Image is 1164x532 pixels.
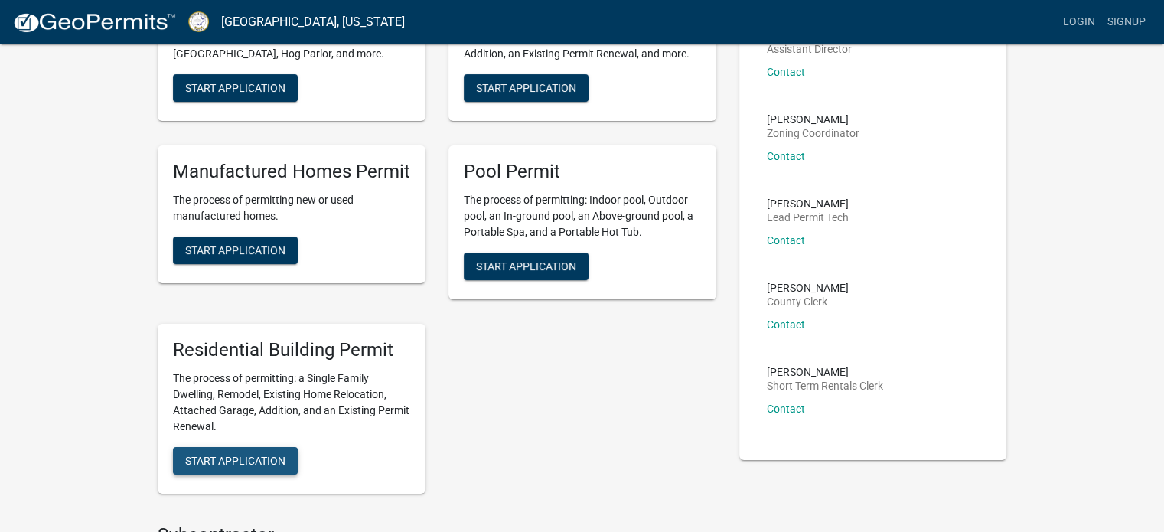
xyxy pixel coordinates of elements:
[1101,8,1152,37] a: Signup
[173,74,298,102] button: Start Application
[767,114,859,125] p: [PERSON_NAME]
[221,9,405,35] a: [GEOGRAPHIC_DATA], [US_STATE]
[767,282,849,293] p: [PERSON_NAME]
[1057,8,1101,37] a: Login
[767,198,849,209] p: [PERSON_NAME]
[173,237,298,264] button: Start Application
[188,11,209,32] img: Putnam County, Georgia
[476,260,576,273] span: Start Application
[767,367,883,377] p: [PERSON_NAME]
[767,150,805,162] a: Contact
[767,296,849,307] p: County Clerk
[464,253,589,280] button: Start Application
[173,339,410,361] h5: Residential Building Permit
[464,192,701,240] p: The process of permitting: Indoor pool, Outdoor pool, an In-ground pool, an Above-ground pool, a ...
[767,234,805,246] a: Contact
[767,403,805,415] a: Contact
[185,454,285,466] span: Start Application
[464,74,589,102] button: Start Application
[173,447,298,475] button: Start Application
[767,44,852,54] p: Assistant Director
[185,82,285,94] span: Start Application
[767,318,805,331] a: Contact
[767,380,883,391] p: Short Term Rentals Clerk
[185,244,285,256] span: Start Application
[173,192,410,224] p: The process of permitting new or used manufactured homes.
[767,212,849,223] p: Lead Permit Tech
[173,370,410,435] p: The process of permitting: a Single Family Dwelling, Remodel, Existing Home Relocation, Attached ...
[767,66,805,78] a: Contact
[173,161,410,183] h5: Manufactured Homes Permit
[476,82,576,94] span: Start Application
[464,161,701,183] h5: Pool Permit
[767,128,859,139] p: Zoning Coordinator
